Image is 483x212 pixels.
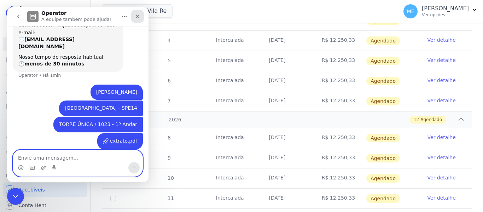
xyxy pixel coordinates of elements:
[208,91,260,111] td: Intercalada
[427,57,456,64] a: Ver detalhe
[427,97,456,104] a: Ver detalhe
[422,12,469,18] p: Ver opções
[52,114,130,121] div: TORRE ÚNICA / 1023 - 1º Andar
[3,115,87,129] a: Transferências
[34,158,39,164] button: Upload do anexo
[103,130,130,138] div: extrato.pdf
[34,9,104,16] p: A equipe também pode ajudar
[18,186,45,193] span: Recebíveis
[167,175,174,181] span: 10
[11,158,17,164] button: Selecionador de Emoji
[427,77,456,84] a: Ver detalhe
[3,37,87,51] a: Contratos
[83,78,136,93] div: [PERSON_NAME]
[167,98,171,104] span: 7
[366,194,400,203] span: Agendado
[11,15,110,43] div: Você receberá respostas aqui e no seu e-mail: ✉️
[6,126,136,151] div: Maria diz…
[414,116,419,123] span: 12
[18,202,46,209] span: Conta Hent
[17,54,77,59] b: menos de 30 minutos
[167,38,171,43] span: 4
[3,146,87,160] a: Negativação
[313,168,366,188] td: R$ 12.250,33
[260,51,313,71] td: [DATE]
[366,77,400,85] span: Agendado
[167,58,171,63] span: 5
[6,11,136,78] div: Operator diz…
[427,134,456,141] a: Ver detalhe
[110,196,116,201] input: default
[427,36,456,44] a: Ver detalhe
[167,195,174,201] span: 11
[89,82,130,89] div: [PERSON_NAME]
[208,31,260,51] td: Intercalada
[260,71,313,91] td: [DATE]
[11,47,110,61] div: Nosso tempo de resposta habitual 🕒
[427,154,456,161] a: Ver detalhe
[22,158,28,164] button: Selecionador de GIF
[313,189,366,208] td: R$ 12.250,33
[111,3,124,16] button: Início
[260,31,313,51] td: [DATE]
[208,128,260,148] td: Intercalada
[427,174,456,181] a: Ver detalhe
[260,91,313,111] td: [DATE]
[6,143,135,155] textarea: Envie uma mensagem...
[366,97,400,105] span: Agendado
[260,189,313,208] td: [DATE]
[313,91,366,111] td: R$ 12.250,33
[313,148,366,168] td: R$ 12.250,33
[7,7,149,182] iframe: Intercom live chat
[52,93,136,109] div: [GEOGRAPHIC_DATA] - SPE14
[208,71,260,91] td: Intercalada
[3,130,87,144] a: Crédito
[7,188,24,205] iframe: Intercom live chat
[6,110,136,126] div: Maria diz…
[3,84,87,98] a: Clientes
[313,128,366,148] td: R$ 12.250,33
[420,116,442,123] span: Agendado
[260,128,313,148] td: [DATE]
[90,126,136,142] div: extrato.pdf
[313,71,366,91] td: R$ 12.250,33
[366,57,400,65] span: Agendado
[366,134,400,142] span: Agendado
[11,66,54,70] div: Operator • Há 1min
[6,93,136,110] div: Maria diz…
[260,168,313,188] td: [DATE]
[6,78,136,94] div: Maria diz…
[45,158,51,164] button: Start recording
[124,3,137,16] div: Fechar
[102,4,173,18] button: Mk Spe14 Vila Re
[260,148,313,168] td: [DATE]
[313,31,366,51] td: R$ 12.250,33
[366,154,400,162] span: Agendado
[313,51,366,71] td: R$ 12.250,33
[167,78,171,84] span: 6
[167,155,171,161] span: 9
[58,98,130,105] div: [GEOGRAPHIC_DATA] - SPE14
[3,21,87,35] a: Visão Geral
[3,99,87,113] a: Minha Carteira
[3,52,87,67] a: Parcelas
[427,194,456,201] a: Ver detalhe
[208,189,260,208] td: Intercalada
[3,68,87,82] a: Lotes
[407,9,414,14] span: ME
[366,174,400,183] span: Agendado
[3,183,87,197] a: Recebíveis
[366,36,400,45] span: Agendado
[208,51,260,71] td: Intercalada
[167,135,171,141] span: 8
[398,1,483,21] button: ME [PERSON_NAME] Ver opções
[208,148,260,168] td: Intercalada
[96,130,130,138] a: extrato.pdf
[11,29,68,42] b: [EMAIL_ADDRESS][DOMAIN_NAME]
[6,171,85,180] div: Plataformas
[46,110,136,125] div: TORRE ÚNICA / 1023 - 1º Andar
[121,155,133,166] button: Enviar uma mensagem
